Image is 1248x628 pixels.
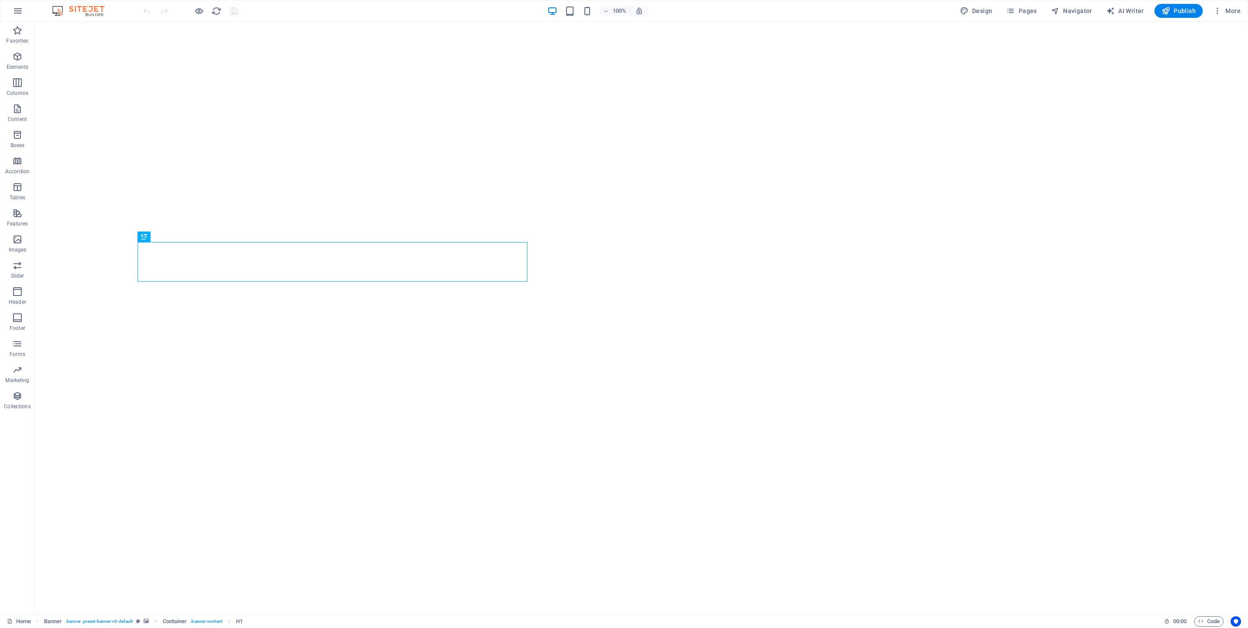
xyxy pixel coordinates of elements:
p: Forms [10,351,25,358]
nav: breadcrumb [44,616,243,627]
button: Navigator [1047,4,1096,18]
i: Reload page [211,6,221,16]
span: More [1213,7,1241,15]
p: Boxes [10,142,25,149]
i: This element contains a background [144,619,149,624]
h6: 100% [613,6,627,16]
p: Accordion [5,168,30,175]
button: 100% [600,6,631,16]
p: Tables [10,194,25,201]
button: Publish [1154,4,1203,18]
button: Usercentrics [1231,616,1241,627]
span: Pages [1006,7,1037,15]
img: Editor Logo [50,6,115,16]
span: 00 00 [1173,616,1187,627]
i: This element is a customizable preset [136,619,140,624]
span: Click to select. Double-click to edit [236,616,243,627]
span: Navigator [1051,7,1092,15]
span: Click to select. Double-click to edit [44,616,62,627]
p: Marketing [5,377,29,384]
p: Columns [7,90,28,97]
div: Design (Ctrl+Alt+Y) [956,4,996,18]
button: Design [956,4,996,18]
button: AI Writer [1103,4,1147,18]
p: Collections [4,403,30,410]
span: AI Writer [1106,7,1144,15]
span: Code [1198,616,1220,627]
span: Design [960,7,993,15]
button: Code [1194,616,1224,627]
h6: Session time [1164,616,1187,627]
p: Features [7,220,28,227]
i: On resize automatically adjust zoom level to fit chosen device. [635,7,643,15]
p: Slider [11,272,24,279]
button: More [1210,4,1244,18]
button: Click here to leave preview mode and continue editing [194,6,204,16]
p: Content [8,116,27,123]
p: Favorites [6,37,28,44]
span: Click to select. Double-click to edit [163,616,187,627]
a: Click to cancel selection. Double-click to open Pages [7,616,31,627]
span: Publish [1161,7,1196,15]
span: . banner-content [190,616,222,627]
p: Header [9,299,26,306]
p: Footer [10,325,25,332]
span: : [1179,618,1181,625]
button: reload [211,6,221,16]
p: Images [9,246,27,253]
button: Pages [1003,4,1040,18]
p: Elements [7,64,29,71]
span: . banner .preset-banner-v3-default [65,616,133,627]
